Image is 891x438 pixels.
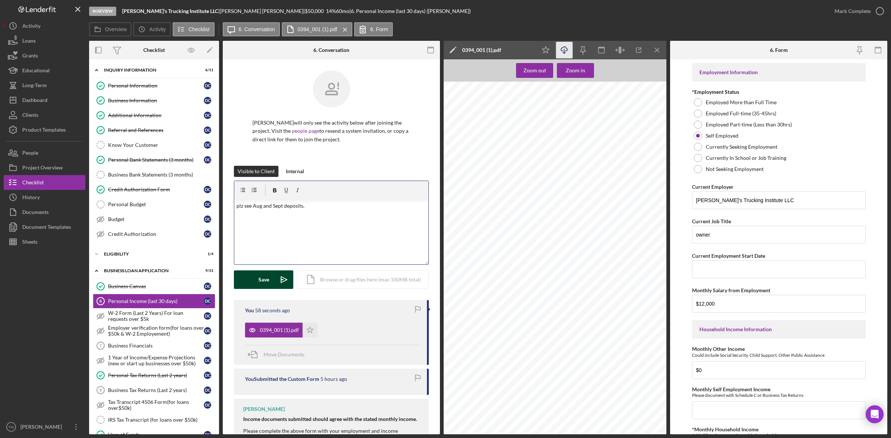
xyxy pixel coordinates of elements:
[204,283,211,290] div: D C
[9,425,14,429] text: TW
[200,68,213,72] div: 6 / 11
[204,401,211,409] div: D C
[133,22,170,36] button: Activity
[93,294,215,309] a: 6Personal Income (last 30 days)DC
[204,141,211,149] div: D C
[93,398,215,412] a: Tax Transcript 4506 Form(for loans over$50k)DC
[19,419,67,436] div: [PERSON_NAME]
[204,297,211,305] div: D C
[108,417,215,423] div: IRS Tax Transcript (for loans over $50k)
[108,399,204,411] div: Tax Transcript 4506 Form(for loans over$50k)
[173,22,215,36] button: Checklist
[122,8,218,14] b: [PERSON_NAME]'s Trucking Institute LLC
[238,166,275,177] div: Visible to Client
[264,351,304,358] span: Move Documents
[200,269,213,273] div: 9 / 31
[336,8,349,14] div: 60 mo
[292,128,319,134] a: people page
[108,98,204,103] div: Business Information
[22,33,36,50] div: Loans
[93,338,215,353] a: 7Business FinancialsDC
[4,205,85,220] button: Documents
[4,190,85,205] button: History
[4,175,85,190] button: Checklist
[93,197,215,212] a: Personal BudgetDC
[93,167,215,182] a: Business Bank Statements (3 months)
[706,144,777,150] label: Currently Seeking Employment
[4,78,85,93] a: Long-Term
[243,416,417,422] strong: Income documents submitted should agree with the stated monthly income.
[204,82,211,89] div: D C
[692,426,758,432] label: *Monthly Household Income
[93,78,215,93] a: Personal InformationDC
[93,108,215,123] a: Additional InformationDC
[108,298,204,304] div: Personal Income (last 30 days)
[108,112,204,118] div: Additional Information
[93,123,215,138] a: Referral and ReferencesDC
[104,68,195,72] div: INQUIRY INFORMATION
[143,47,165,53] div: Checklist
[204,312,211,320] div: D C
[692,352,866,358] div: Could include Social Security, Child Support, Other Public Assistance
[220,8,305,14] div: [PERSON_NAME] [PERSON_NAME] |
[706,166,764,172] label: Not Seeking Employment
[108,83,204,89] div: Personal Information
[204,327,211,335] div: D C
[4,19,85,33] button: Activity
[99,343,102,348] tspan: 7
[22,48,38,65] div: Grants
[108,127,204,133] div: Referral and References
[108,432,204,438] div: Uses of Funds
[349,8,471,14] div: | 6. Personal Income (last 30 days) ([PERSON_NAME])
[89,7,116,16] div: In Review
[4,220,85,234] button: Document Templates
[108,187,204,192] div: Credit Authorization Form
[108,172,215,178] div: Business Bank Statements (3 months)
[370,26,388,32] label: 6. Form
[4,63,85,78] button: Educational
[4,160,85,175] button: Project Overview
[326,8,336,14] div: 14 %
[255,307,290,313] time: 2025-09-08 21:41
[706,155,786,161] label: Currently In School or Job Training
[22,234,37,251] div: Sheets
[282,22,353,36] button: 0394_001 (1).pdf
[4,108,85,122] button: Clients
[692,253,765,259] label: Current Employment Start Date
[22,122,66,139] div: Product Templates
[108,216,204,222] div: Budget
[204,386,211,394] div: D C
[523,63,546,78] div: Zoom out
[93,212,215,227] a: BudgetDC
[108,142,204,148] div: Know Your Customer
[22,78,47,95] div: Long-Term
[93,383,215,398] a: 9Business Tax Returns (Last 2 years)DC
[99,299,102,303] tspan: 6
[108,231,204,237] div: Credit Authorization
[260,327,299,333] div: 0394_001 (1).pdf
[93,368,215,383] a: Personal Tax Returns (Last 2 years)DC
[692,218,731,224] label: Current Job Title
[236,202,427,210] p: plz see Aug and Sept deposits.
[93,93,215,108] a: Business InformationDC
[835,4,871,19] div: Mark Complete
[108,157,204,163] div: Personal Bank Statements (3 months)
[4,145,85,160] button: People
[204,126,211,134] div: D C
[204,112,211,119] div: D C
[557,63,594,78] button: Zoom in
[692,287,770,293] label: Monthly Salary from Employment
[692,392,866,398] div: Please document with Schedule C or Business Tax Returns
[204,342,211,349] div: D C
[692,432,866,438] div: Add all listed sources of monthly household income
[4,93,85,108] button: Dashboard
[234,166,278,177] button: Visible to Client
[4,122,85,137] button: Product Templates
[200,252,213,256] div: 1 / 4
